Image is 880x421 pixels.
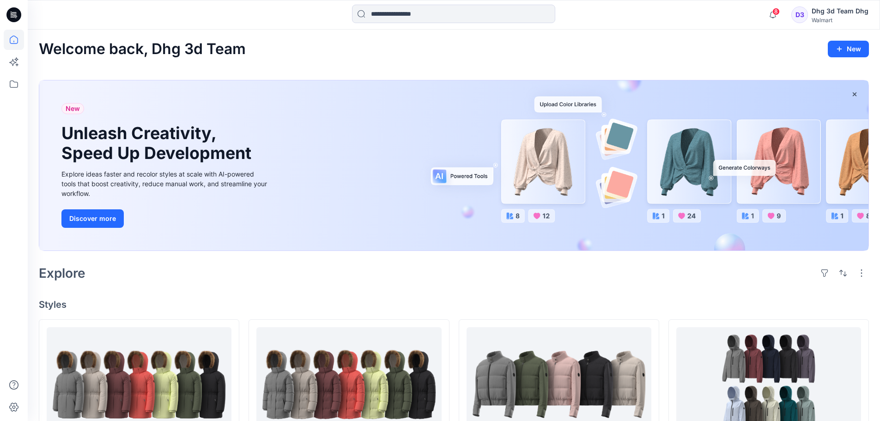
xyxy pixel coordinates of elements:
span: 8 [772,8,780,15]
h2: Welcome back, Dhg 3d Team [39,41,246,58]
h4: Styles [39,299,869,310]
h2: Explore [39,266,85,281]
a: Discover more [61,209,269,228]
button: Discover more [61,209,124,228]
h1: Unleash Creativity, Speed Up Development [61,123,255,163]
div: Dhg 3d Team Dhg [812,6,868,17]
div: D3 [791,6,808,23]
span: New [66,103,80,114]
div: Explore ideas faster and recolor styles at scale with AI-powered tools that boost creativity, red... [61,169,269,198]
button: New [828,41,869,57]
div: Walmart [812,17,868,24]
